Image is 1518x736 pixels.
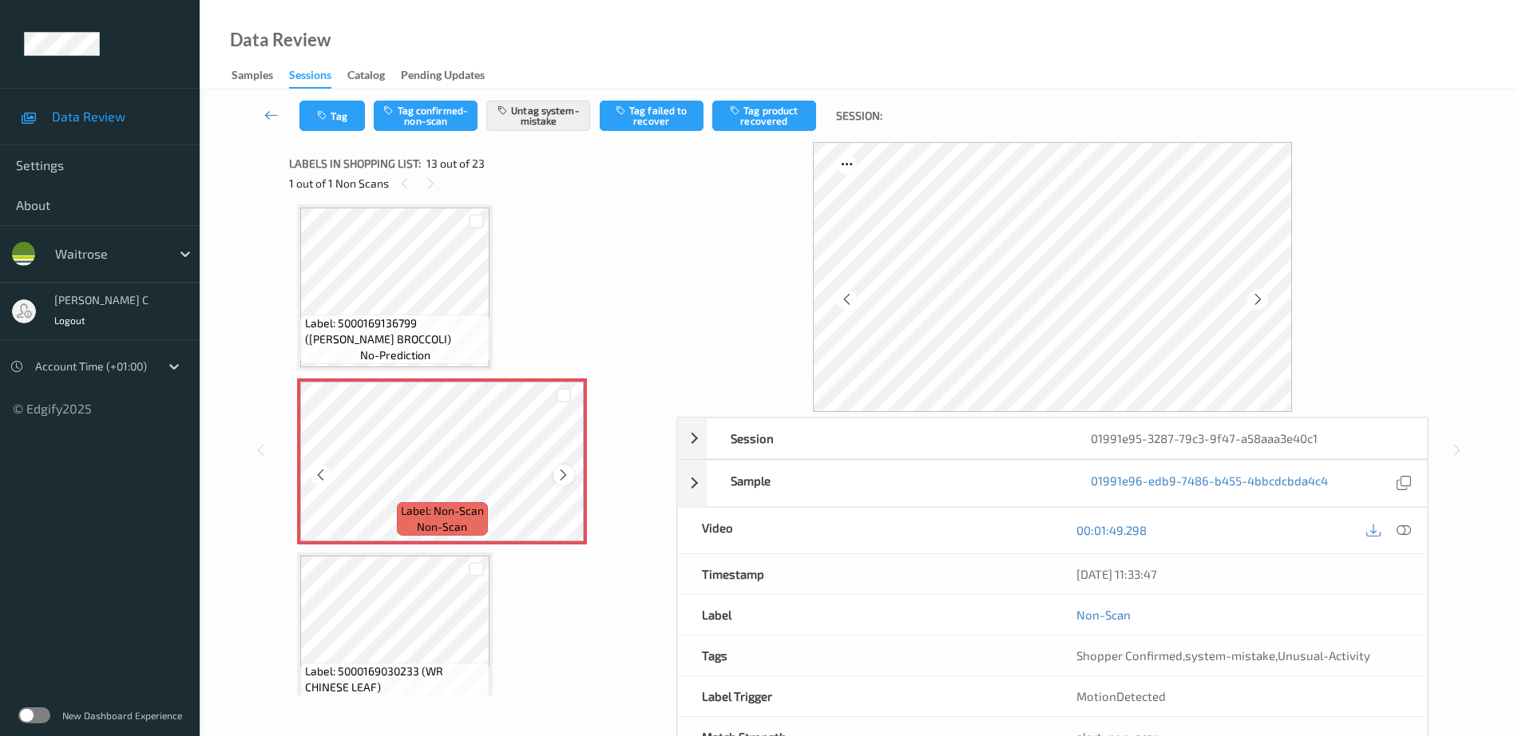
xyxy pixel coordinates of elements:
span: 13 out of 23 [426,156,485,172]
span: no-prediction [360,347,430,363]
div: 1 out of 1 Non Scans [289,173,665,193]
div: 01991e95-3287-79c3-9f47-a58aaa3e40c1 [1067,418,1427,458]
div: Label [678,595,1052,635]
button: Tag product recovered [712,101,816,131]
a: Samples [232,65,289,87]
a: 01991e96-edb9-7486-b455-4bbcdcbda4c4 [1091,473,1328,494]
div: Pending Updates [401,67,485,87]
span: Unusual-Activity [1278,648,1370,663]
div: Session01991e95-3287-79c3-9f47-a58aaa3e40c1 [677,417,1428,459]
span: , , [1076,648,1370,663]
button: Tag confirmed-non-scan [374,101,478,131]
div: Samples [232,67,273,87]
span: Session: [836,108,882,124]
span: system-mistake [1185,648,1275,663]
button: Tag [299,101,365,131]
div: Video [678,508,1052,553]
a: Pending Updates [401,65,501,87]
div: Data Review [230,32,331,48]
span: no-prediction [360,695,430,711]
div: MotionDetected [1052,676,1427,716]
span: Shopper Confirmed [1076,648,1183,663]
div: Tags [678,635,1052,675]
div: Sessions [289,67,331,89]
span: non-scan [417,519,467,535]
span: Label: 5000169030233 (WR CHINESE LEAF) [305,663,486,695]
div: [DATE] 11:33:47 [1076,566,1403,582]
div: Sample01991e96-edb9-7486-b455-4bbcdcbda4c4 [677,460,1428,507]
div: Catalog [347,67,385,87]
div: Session [707,418,1067,458]
span: Label: 5000169136799 ([PERSON_NAME] BROCCOLI) [305,315,486,347]
div: Sample [707,461,1067,506]
button: Tag failed to recover [600,101,704,131]
div: Label Trigger [678,676,1052,716]
button: Untag system-mistake [486,101,590,131]
div: Timestamp [678,554,1052,594]
a: Catalog [347,65,401,87]
span: Labels in shopping list: [289,156,421,172]
a: Non-Scan [1076,607,1131,623]
span: Label: Non-Scan [401,503,484,519]
a: 00:01:49.298 [1076,522,1147,538]
a: Sessions [289,65,347,89]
